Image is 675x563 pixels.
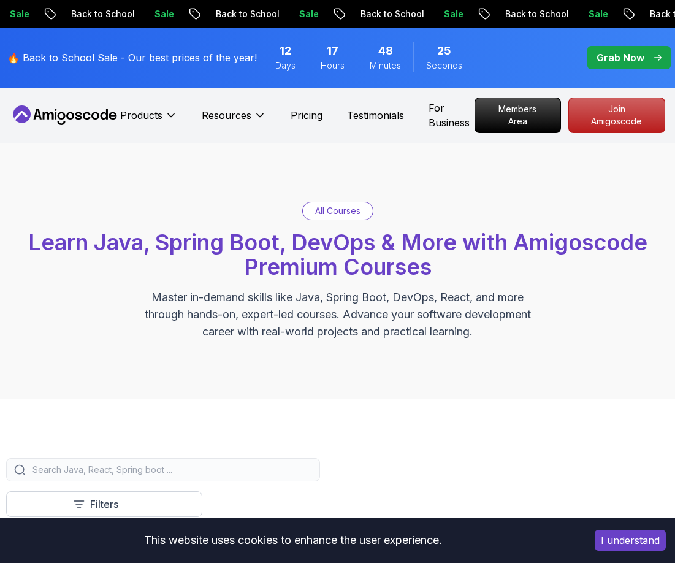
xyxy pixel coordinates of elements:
[595,530,666,551] button: Accept cookies
[6,491,202,517] button: Filters
[349,8,433,20] p: Back to School
[327,42,338,59] span: 17 Hours
[288,8,327,20] p: Sale
[28,229,647,280] span: Learn Java, Spring Boot, DevOps & More with Amigoscode Premium Courses
[143,8,183,20] p: Sale
[120,108,177,132] button: Products
[568,98,665,133] a: Join Amigoscode
[315,205,360,217] p: All Courses
[7,50,257,65] p: 🔥 Back to School Sale - Our best prices of the year!
[370,59,401,72] span: Minutes
[597,50,644,65] p: Grab Now
[9,527,576,554] div: This website uses cookies to enhance the user experience.
[60,8,143,20] p: Back to School
[437,42,451,59] span: 25 Seconds
[569,98,665,132] p: Join Amigoscode
[90,497,118,511] p: Filters
[475,98,561,133] a: Members Area
[132,289,544,340] p: Master in-demand skills like Java, Spring Boot, DevOps, React, and more through hands-on, expert-...
[205,8,288,20] p: Back to School
[202,108,251,123] p: Resources
[475,98,560,132] p: Members Area
[429,101,475,130] a: For Business
[291,108,322,123] a: Pricing
[321,59,345,72] span: Hours
[30,464,312,476] input: Search Java, React, Spring boot ...
[120,108,162,123] p: Products
[426,59,462,72] span: Seconds
[202,108,266,132] button: Resources
[494,8,578,20] p: Back to School
[378,42,393,59] span: 48 Minutes
[280,42,291,59] span: 12 Days
[275,59,296,72] span: Days
[578,8,617,20] p: Sale
[433,8,472,20] p: Sale
[347,108,404,123] a: Testimonials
